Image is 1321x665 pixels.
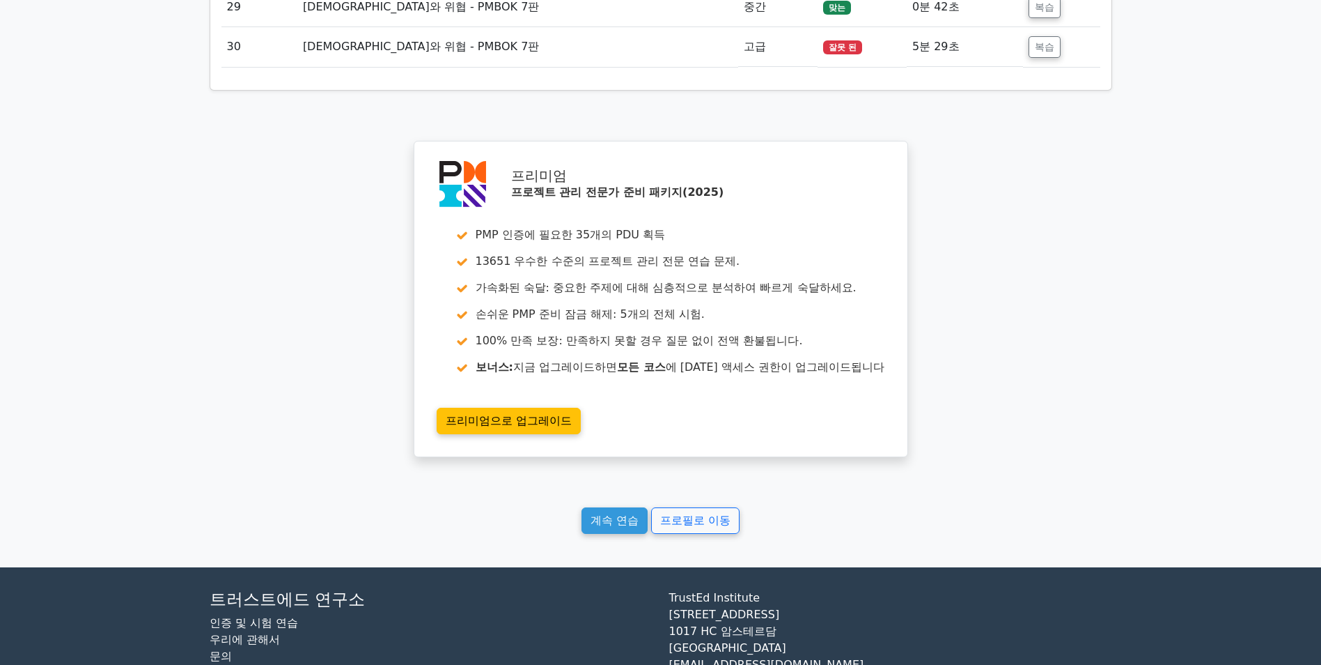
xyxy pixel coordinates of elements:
a: 프로필로 이동 [651,507,740,534]
span: 잘못 된 [823,40,862,54]
td: 5분 29초 [907,27,1023,67]
h4: 트러스트에드 연구소 [210,590,652,610]
td: 30 [221,27,297,67]
button: 복습 [1029,36,1061,58]
a: 문의 [210,650,232,663]
a: 계속 연습 [581,507,648,534]
td: [DEMOGRAPHIC_DATA]와 위협 - PMBOK 7판 [297,27,738,67]
a: 우리에 관해서 [210,633,280,646]
td: 고급 [738,27,818,67]
a: 인증 및 시험 연습 [210,616,298,629]
a: 프리미엄으로 업그레이드 [437,408,581,434]
span: 맞는 [823,1,851,15]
